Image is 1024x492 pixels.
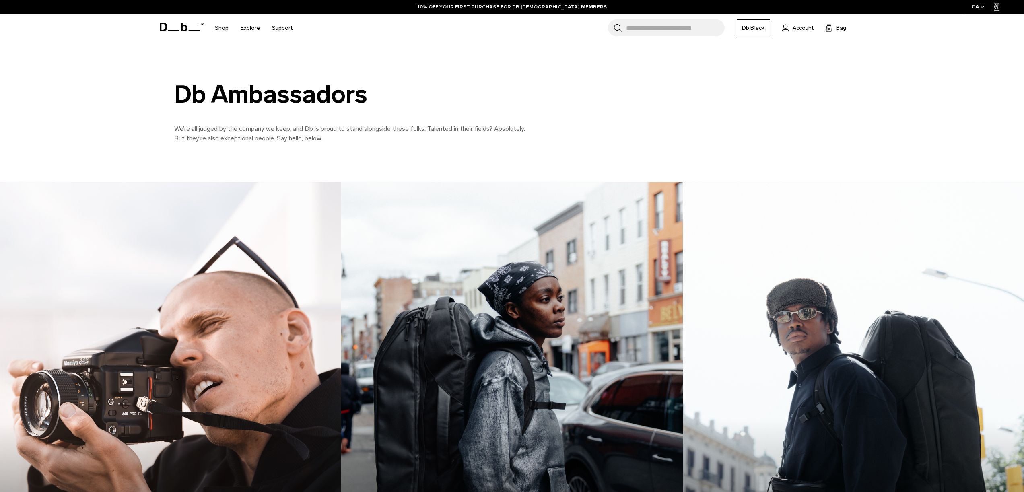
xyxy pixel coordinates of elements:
[418,3,607,10] a: 10% OFF YOUR FIRST PURCHASE FOR DB [DEMOGRAPHIC_DATA] MEMBERS
[826,23,846,33] button: Bag
[793,24,814,32] span: Account
[272,14,293,42] a: Support
[737,19,770,36] a: Db Black
[836,24,846,32] span: Bag
[241,14,260,42] a: Explore
[209,14,299,42] nav: Main Navigation
[174,81,536,108] div: Db Ambassadors
[215,14,229,42] a: Shop
[174,124,536,143] p: We’re all judged by the company we keep, and Db is proud to stand alongside these folks. Talented...
[782,23,814,33] a: Account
